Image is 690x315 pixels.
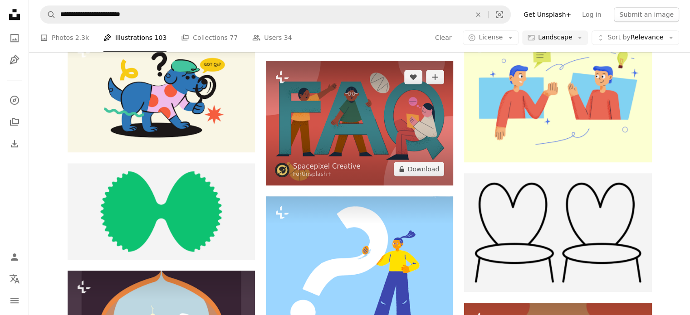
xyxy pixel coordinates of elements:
[489,6,510,23] button: Visual search
[607,34,630,41] span: Sort by
[40,24,89,53] a: Photos 2.3k
[266,61,453,185] img: People interact with large faq letters on a coral background
[464,30,651,162] img: Two men communicating with speech bubbles and ideas.
[5,5,24,25] a: Home — Unsplash
[5,91,24,109] a: Explore
[607,34,663,43] span: Relevance
[284,33,292,43] span: 34
[181,24,238,53] a: Collections 77
[538,34,572,43] span: Landscape
[435,31,452,45] button: Clear
[75,33,89,43] span: 2.3k
[592,31,679,45] button: Sort byRelevance
[293,171,361,178] div: For
[468,6,488,23] button: Clear
[464,228,651,236] a: Two chairs with heart-shaped backs are shown.
[463,31,519,45] button: License
[518,7,577,22] a: Get Unsplash+
[40,6,56,23] button: Search Unsplash
[266,119,453,127] a: People interact with large faq letters on a coral background
[5,248,24,266] a: Log in / Sign up
[5,270,24,288] button: Language
[302,171,332,177] a: Unsplash+
[68,35,255,152] img: Blue dog with magnifying glass searching for clues
[293,162,361,171] a: Spacepixel Creative
[394,162,445,176] button: Download
[404,70,422,84] button: Like
[5,29,24,47] a: Photos
[230,33,238,43] span: 77
[5,51,24,69] a: Illustrations
[68,207,255,215] a: A green farfalle pasta shape is shown.
[614,7,679,22] button: Submit an image
[5,113,24,131] a: Collections
[266,261,453,269] a: Person holding a large white question mark on blue background
[5,135,24,153] a: Download History
[68,163,255,260] img: A green farfalle pasta shape is shown.
[464,173,651,291] img: Two chairs with heart-shaped backs are shown.
[577,7,607,22] a: Log in
[464,92,651,100] a: Two men communicating with speech bubbles and ideas.
[479,34,503,41] span: License
[68,89,255,97] a: Blue dog with magnifying glass searching for clues
[275,163,289,177] img: Go to Spacepixel Creative's profile
[522,31,588,45] button: Landscape
[426,70,444,84] button: Add to Collection
[252,24,292,53] a: Users 34
[40,5,511,24] form: Find visuals sitewide
[5,291,24,310] button: Menu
